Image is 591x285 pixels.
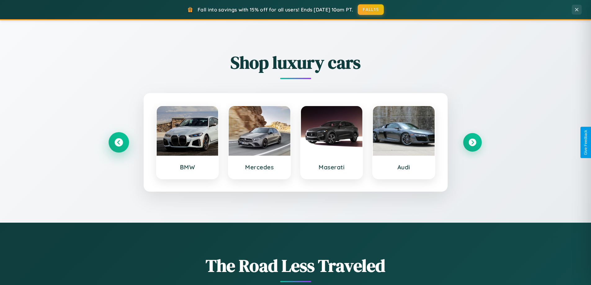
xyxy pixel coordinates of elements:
[110,51,482,74] h2: Shop luxury cars
[584,130,588,155] div: Give Feedback
[235,163,284,171] h3: Mercedes
[163,163,212,171] h3: BMW
[379,163,428,171] h3: Audi
[110,254,482,278] h1: The Road Less Traveled
[358,4,384,15] button: FALL15
[307,163,356,171] h3: Maserati
[198,7,353,13] span: Fall into savings with 15% off for all users! Ends [DATE] 10am PT.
